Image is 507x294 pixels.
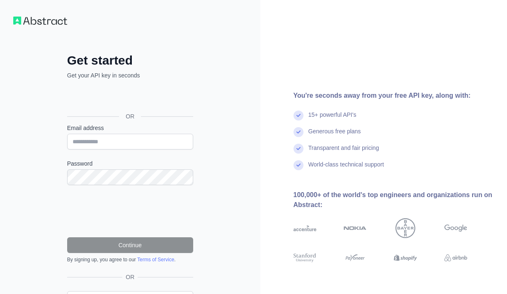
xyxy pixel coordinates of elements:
[63,89,196,107] iframe: Кнопка "Войти с аккаунтом Google"
[294,252,316,264] img: stanford university
[294,91,494,101] div: You're seconds away from your free API key, along with:
[122,273,138,281] span: OR
[344,218,366,238] img: nokia
[395,218,415,238] img: bayer
[294,218,316,238] img: accenture
[444,252,467,264] img: airbnb
[119,112,141,120] span: OR
[67,195,193,227] iframe: reCAPTCHA
[294,190,494,210] div: 100,000+ of the world's top engineers and organizations run on Abstract:
[13,17,67,25] img: Workflow
[67,71,193,80] p: Get your API key in seconds
[308,111,357,127] div: 15+ powerful API's
[394,252,417,264] img: shopify
[67,53,193,68] h2: Get started
[294,144,303,154] img: check mark
[294,111,303,120] img: check mark
[67,237,193,253] button: Continue
[294,127,303,137] img: check mark
[294,160,303,170] img: check mark
[308,127,361,144] div: Generous free plans
[67,159,193,168] label: Password
[137,257,174,263] a: Terms of Service
[344,252,366,264] img: payoneer
[308,160,384,177] div: World-class technical support
[67,256,193,263] div: By signing up, you agree to our .
[67,89,192,107] div: Войти с аккаунтом Google (откроется в новой вкладке)
[308,144,379,160] div: Transparent and fair pricing
[444,218,467,238] img: google
[67,124,193,132] label: Email address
